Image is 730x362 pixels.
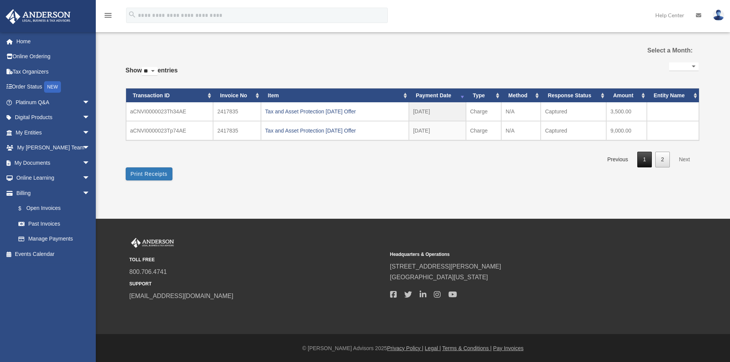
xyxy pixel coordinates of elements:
td: Captured [541,102,606,121]
td: N/A [501,121,541,140]
a: Past Invoices [11,216,98,231]
span: $ [23,204,26,213]
a: Pay Invoices [493,345,523,351]
td: N/A [501,102,541,121]
td: [DATE] [409,121,466,140]
td: aCNVI0000023Th34AE [126,102,213,121]
span: arrow_drop_down [82,95,98,110]
td: Charge [466,102,502,121]
a: $Open Invoices [11,201,102,216]
th: Transaction ID: activate to sort column ascending [126,88,213,103]
span: arrow_drop_down [82,170,98,186]
div: Tax and Asset Protection [DATE] Offer [265,106,405,117]
a: Events Calendar [5,246,102,262]
td: 2417835 [213,102,261,121]
a: 2 [655,152,670,167]
label: Show entries [126,65,178,84]
button: Print Receipts [126,167,172,180]
th: Item: activate to sort column ascending [261,88,409,103]
a: Manage Payments [11,231,102,247]
small: SUPPORT [130,280,385,288]
td: aCNVI0000023Tp74AE [126,121,213,140]
td: Captured [541,121,606,140]
div: © [PERSON_NAME] Advisors 2025 [96,344,730,353]
a: 800.706.4741 [130,269,167,275]
img: User Pic [713,10,724,21]
span: arrow_drop_down [82,110,98,126]
small: Headquarters & Operations [390,251,645,259]
a: Order StatusNEW [5,79,102,95]
th: Payment Date: activate to sort column ascending [409,88,466,103]
a: Billingarrow_drop_down [5,185,102,201]
th: Entity Name: activate to sort column ascending [647,88,699,103]
img: Anderson Advisors Platinum Portal [3,9,73,24]
a: Online Learningarrow_drop_down [5,170,102,186]
td: 2417835 [213,121,261,140]
a: [GEOGRAPHIC_DATA][US_STATE] [390,274,488,280]
div: Tax and Asset Protection [DATE] Offer [265,125,405,136]
label: Select a Month: [609,45,692,56]
a: Online Ordering [5,49,102,64]
td: 9,000.00 [606,121,647,140]
a: My Entitiesarrow_drop_down [5,125,102,140]
span: arrow_drop_down [82,125,98,141]
a: menu [103,13,113,20]
a: Terms & Conditions | [442,345,492,351]
a: My Documentsarrow_drop_down [5,155,102,170]
span: arrow_drop_down [82,140,98,156]
a: Next [673,152,696,167]
div: NEW [44,81,61,93]
a: Platinum Q&Aarrow_drop_down [5,95,102,110]
th: Amount: activate to sort column ascending [606,88,647,103]
th: Invoice No: activate to sort column ascending [213,88,261,103]
a: [EMAIL_ADDRESS][DOMAIN_NAME] [130,293,233,299]
i: menu [103,11,113,20]
a: Privacy Policy | [387,345,423,351]
a: Previous [602,152,634,167]
a: My [PERSON_NAME] Teamarrow_drop_down [5,140,102,156]
select: Showentries [142,67,157,76]
td: [DATE] [409,102,466,121]
a: [STREET_ADDRESS][PERSON_NAME] [390,263,501,270]
td: Charge [466,121,502,140]
span: arrow_drop_down [82,185,98,201]
a: Tax Organizers [5,64,102,79]
a: Legal | [425,345,441,351]
a: 1 [637,152,652,167]
td: 3,500.00 [606,102,647,121]
small: TOLL FREE [130,256,385,264]
a: Home [5,34,102,49]
th: Type: activate to sort column ascending [466,88,502,103]
a: Digital Productsarrow_drop_down [5,110,102,125]
span: arrow_drop_down [82,155,98,171]
i: search [128,10,136,19]
img: Anderson Advisors Platinum Portal [130,238,176,248]
th: Response Status: activate to sort column ascending [541,88,606,103]
th: Method: activate to sort column ascending [501,88,541,103]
